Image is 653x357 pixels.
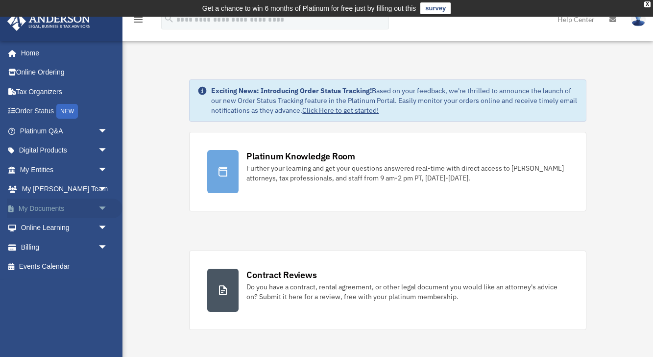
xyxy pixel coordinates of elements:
[189,251,586,330] a: Contract Reviews Do you have a contract, rental agreement, or other legal document you would like...
[644,1,651,7] div: close
[7,237,122,257] a: Billingarrow_drop_down
[7,257,122,277] a: Events Calendar
[7,179,122,199] a: My [PERSON_NAME] Teamarrow_drop_down
[98,237,118,257] span: arrow_drop_down
[98,179,118,200] span: arrow_drop_down
[4,12,93,31] img: Anderson Advisors Platinum Portal
[189,132,586,211] a: Platinum Knowledge Room Further your learning and get your questions answered real-time with dire...
[631,12,646,26] img: User Pic
[246,282,568,302] div: Do you have a contract, rental agreement, or other legal document you would like an attorney's ad...
[246,163,568,183] div: Further your learning and get your questions answered real-time with direct access to [PERSON_NAM...
[246,269,316,281] div: Contract Reviews
[211,86,372,95] strong: Exciting News: Introducing Order Status Tracking!
[164,13,174,24] i: search
[202,2,416,14] div: Get a chance to win 6 months of Platinum for free just by filling out this
[132,17,144,25] a: menu
[7,199,122,218] a: My Documentsarrow_drop_down
[98,199,118,219] span: arrow_drop_down
[7,218,122,238] a: Online Learningarrow_drop_down
[7,63,122,82] a: Online Ordering
[246,150,355,162] div: Platinum Knowledge Room
[98,160,118,180] span: arrow_drop_down
[211,86,578,115] div: Based on your feedback, we're thrilled to announce the launch of our new Order Status Tracking fe...
[7,160,122,179] a: My Entitiesarrow_drop_down
[7,102,122,122] a: Order StatusNEW
[420,2,451,14] a: survey
[132,14,144,25] i: menu
[56,104,78,119] div: NEW
[98,121,118,141] span: arrow_drop_down
[98,218,118,238] span: arrow_drop_down
[302,106,379,115] a: Click Here to get started!
[7,82,122,102] a: Tax Organizers
[7,141,122,160] a: Digital Productsarrow_drop_down
[7,121,122,141] a: Platinum Q&Aarrow_drop_down
[7,43,118,63] a: Home
[98,141,118,161] span: arrow_drop_down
